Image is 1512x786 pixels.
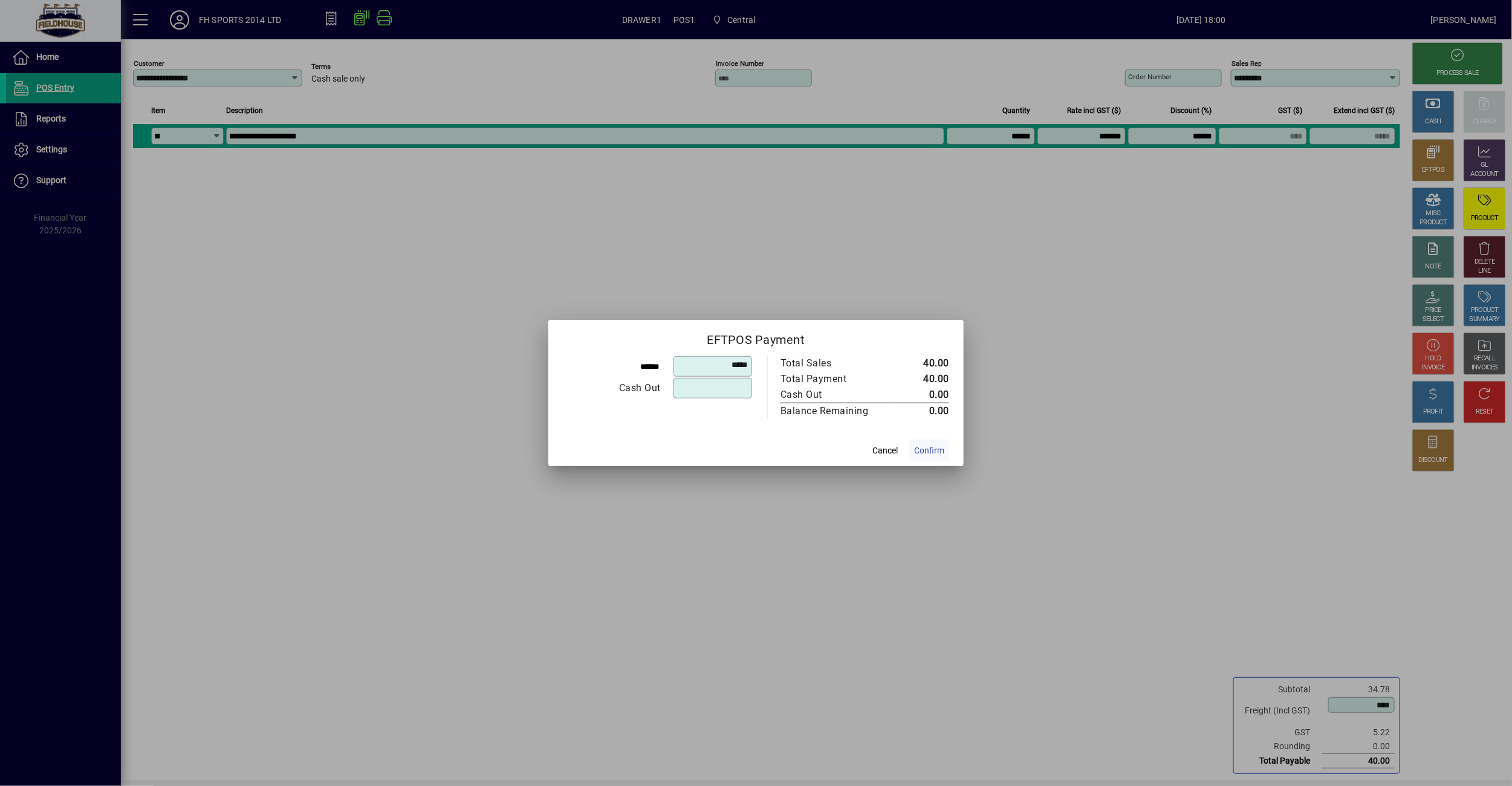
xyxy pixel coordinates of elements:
td: 40.00 [894,371,949,387]
td: 0.00 [894,403,949,420]
span: Cancel [872,444,898,457]
td: Total Sales [780,356,894,371]
td: 40.00 [894,356,949,371]
div: Cash Out [563,381,661,395]
td: Total Payment [780,371,894,387]
button: Cancel [866,440,904,461]
h2: EFTPOS Payment [548,320,964,355]
span: Confirm [914,444,944,457]
div: Balance Remaining [780,404,882,418]
button: Confirm [909,440,949,461]
td: 0.00 [894,387,949,403]
div: Cash Out [780,388,882,402]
